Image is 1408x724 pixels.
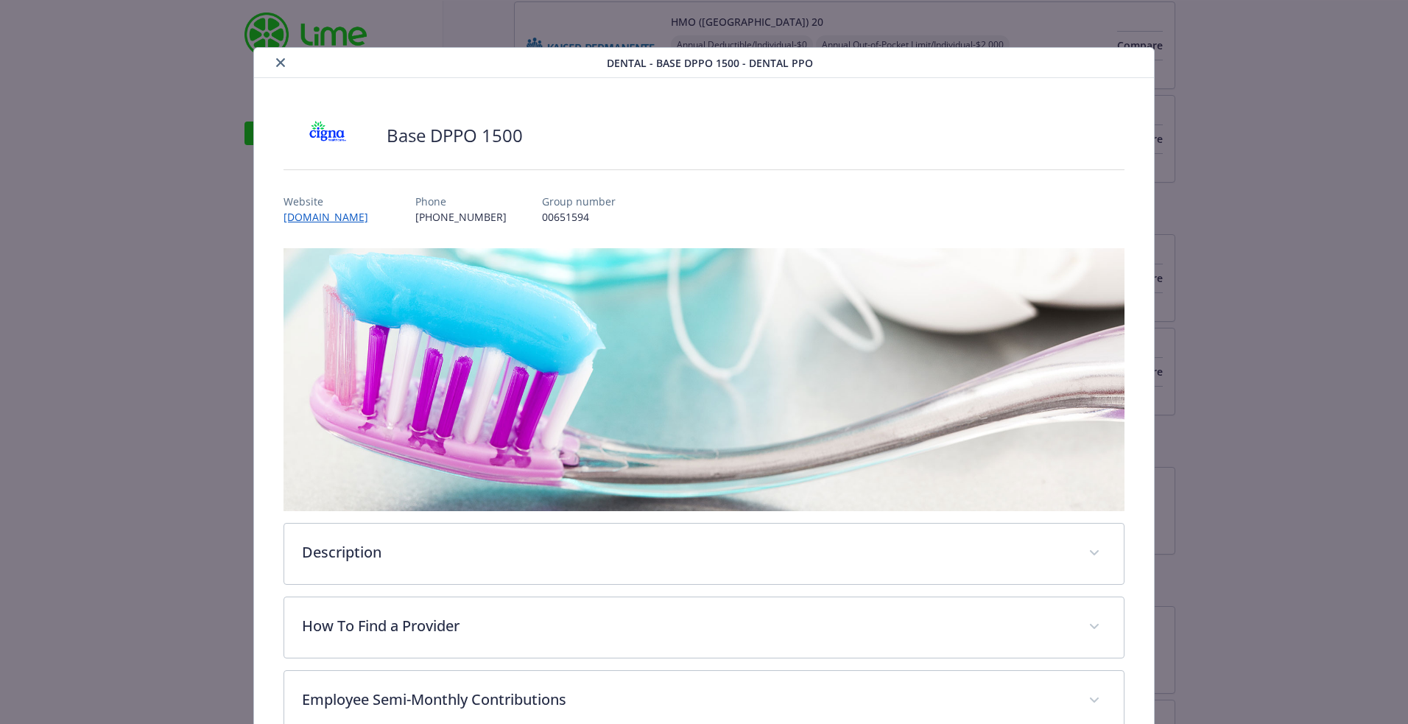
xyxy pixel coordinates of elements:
[302,689,1071,711] p: Employee Semi-Monthly Contributions
[415,194,507,209] p: Phone
[284,597,1124,658] div: How To Find a Provider
[302,541,1071,563] p: Description
[284,524,1124,584] div: Description
[302,615,1071,637] p: How To Find a Provider
[542,194,616,209] p: Group number
[272,54,289,71] button: close
[284,210,380,224] a: [DOMAIN_NAME]
[607,55,813,71] span: Dental - Base DPPO 1500 - Dental PPO
[284,248,1124,511] img: banner
[387,123,523,148] h2: Base DPPO 1500
[284,113,372,158] img: CIGNA
[415,209,507,225] p: [PHONE_NUMBER]
[284,194,380,209] p: Website
[542,209,616,225] p: 00651594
